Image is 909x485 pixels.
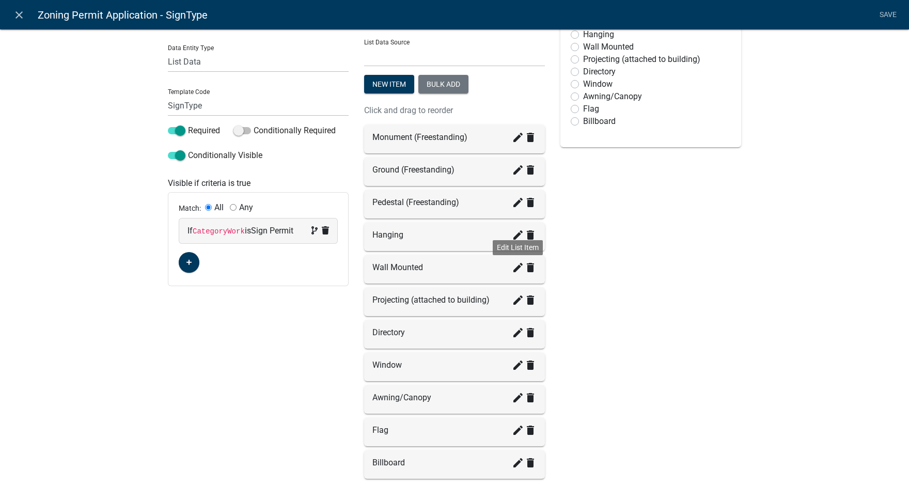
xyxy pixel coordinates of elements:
label: Directory [583,66,616,78]
label: Billboard [583,115,616,128]
i: create [512,424,524,436]
label: Wall Mounted [583,41,634,53]
i: create [512,294,524,306]
label: Flag [583,103,599,115]
i: create [512,164,524,176]
label: Conditionally Visible [168,149,262,162]
a: Save [875,5,901,25]
i: create [512,261,524,274]
div: Billboard [372,457,537,469]
label: Required [168,124,220,137]
i: delete [524,196,537,209]
i: close [13,9,25,21]
i: create [512,131,524,144]
i: delete [524,457,537,469]
div: If is [187,225,329,237]
i: delete [524,326,537,339]
div: Hanging [372,229,537,241]
label: Conditionally Required [233,124,336,137]
i: delete [524,359,537,371]
label: Window [583,78,613,90]
div: Pedestal (Freestanding) [372,196,537,209]
div: Edit List Item [493,240,543,255]
span: Match: [179,204,205,212]
div: Monument (Freestanding) [372,131,537,144]
code: CategoryWork [193,227,245,236]
div: Awning/Canopy [372,392,537,404]
i: delete [524,131,537,144]
span: Sign Permit [251,226,293,236]
i: create [512,359,524,371]
i: create [512,457,524,469]
label: Any [239,204,253,212]
label: Awning/Canopy [583,90,642,103]
i: create [512,229,524,241]
label: Hanging [583,28,614,41]
div: Flag [372,424,537,436]
i: create [512,392,524,404]
label: All [214,204,224,212]
i: delete [524,229,537,241]
label: Projecting (attached to building) [583,53,700,66]
h6: Visible if criteria is true [168,178,332,188]
i: delete [524,164,537,176]
i: create [512,326,524,339]
div: Window [372,359,537,371]
button: Bulk add [418,75,468,93]
div: Directory [372,326,537,339]
p: Click and drag to reorder [364,104,545,117]
i: create [512,196,524,209]
span: Zoning Permit Application - SignType [38,5,208,25]
i: delete [524,261,537,274]
i: delete [524,294,537,306]
div: Projecting (attached to building) [372,294,537,306]
button: New item [364,75,414,93]
i: delete [524,392,537,404]
i: delete [524,424,537,436]
div: Ground (Freestanding) [372,164,537,176]
div: Wall Mounted [372,261,537,274]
